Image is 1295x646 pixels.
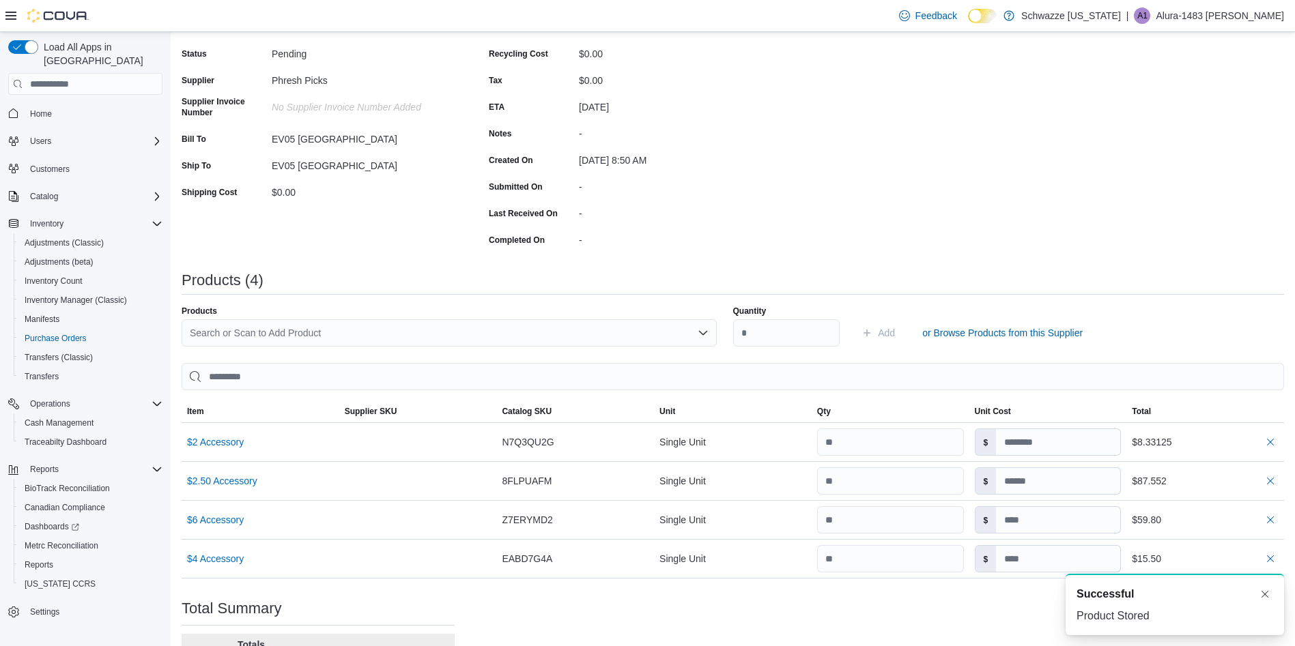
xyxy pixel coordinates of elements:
span: Supplier SKU [345,406,397,417]
a: [US_STATE] CCRS [19,576,101,592]
label: $ [976,429,997,455]
a: Dashboards [14,517,168,536]
label: ETA [489,102,504,113]
a: Manifests [19,311,65,327]
span: Catalog SKU [502,406,552,417]
span: Cash Management [25,417,94,428]
a: Inventory Count [19,273,88,289]
button: Total [1126,400,1284,422]
span: N7Q3QU2G [502,434,554,450]
label: Supplier Invoice Number [182,96,266,118]
button: Item [182,400,339,422]
span: Unit Cost [975,406,1011,417]
div: $87.552 [1132,473,1279,489]
span: Inventory [30,218,63,229]
button: Dismiss toast [1257,586,1273,602]
span: Traceabilty Dashboard [19,434,162,450]
div: - [579,203,762,219]
span: Metrc Reconciliation [19,538,162,554]
button: Inventory Count [14,271,168,291]
button: Purchase Orders [14,329,168,348]
span: Transfers (Classic) [19,349,162,366]
a: Cash Management [19,415,99,431]
span: Inventory Manager (Classic) [19,292,162,308]
div: [DATE] 8:50 AM [579,149,762,166]
button: Qty [812,400,969,422]
div: Alura-1483 Montano-Saiz [1134,8,1150,24]
h3: Total Summary [182,600,282,617]
button: Operations [3,394,168,413]
button: Cash Management [14,413,168,432]
input: Dark Mode [968,9,997,23]
button: Reports [3,460,168,479]
button: Inventory [3,214,168,233]
span: Operations [25,396,162,412]
button: or Browse Products from this Supplier [917,319,1088,347]
label: Bill To [182,134,206,145]
button: Reports [25,461,64,478]
span: Dark Mode [968,23,969,24]
button: $4 Accessory [187,553,244,564]
span: Transfers (Classic) [25,352,93,363]
button: Operations [25,396,76,412]
div: $59.80 [1132,512,1279,528]
button: Adjustments (beta) [14,252,168,271]
div: Single Unit [654,428,812,456]
button: Manifests [14,310,168,329]
span: EABD7G4A [502,550,552,567]
button: Users [3,132,168,151]
a: Reports [19,557,59,573]
a: Inventory Manager (Classic) [19,292,132,308]
button: Inventory [25,216,69,232]
label: $ [976,468,997,494]
button: BioTrack Reconciliation [14,479,168,498]
span: Manifests [25,314,59,325]
button: Users [25,133,57,149]
span: Z7ERYMD2 [502,512,552,528]
div: - [579,176,762,192]
button: $6 Accessory [187,514,244,525]
span: Manifests [19,311,162,327]
span: Users [30,136,51,147]
button: Metrc Reconciliation [14,536,168,555]
button: Reports [14,555,168,574]
span: Reports [25,559,53,570]
label: Completed On [489,235,545,246]
span: Settings [25,603,162,620]
button: Customers [3,159,168,179]
a: BioTrack Reconciliation [19,480,115,497]
span: Item [187,406,204,417]
div: $0.00 [272,181,455,198]
div: - [579,123,762,139]
span: A1 [1137,8,1148,24]
div: Single Unit [654,545,812,572]
span: Traceabilty Dashboard [25,437,106,447]
button: Catalog SKU [496,400,654,422]
button: Settings [3,602,168,621]
span: BioTrack Reconciliation [19,480,162,497]
a: Transfers [19,368,64,385]
a: Canadian Compliance [19,499,111,516]
div: Product Stored [1077,608,1273,624]
button: Canadian Compliance [14,498,168,517]
span: Feedback [915,9,957,23]
span: Metrc Reconciliation [25,540,98,551]
h3: Products (4) [182,272,264,289]
label: $ [976,546,997,572]
label: Ship To [182,160,211,171]
span: Adjustments (Classic) [25,237,104,248]
button: Unit [654,400,812,422]
a: Home [25,106,57,122]
label: Last Received On [489,208,558,219]
div: - [579,229,762,246]
button: Supplier SKU [339,400,497,422]
button: Open list of options [698,327,709,338]
span: Purchase Orders [25,333,87,344]
span: Operations [30,398,70,409]
label: Shipping Cost [182,187,237,198]
div: Single Unit [654,467,812,495]
label: Notes [489,128,511,139]
span: Inventory Manager (Classic) [25,295,127,306]
label: $ [976,507,997,533]
span: Catalog [25,188,162,205]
